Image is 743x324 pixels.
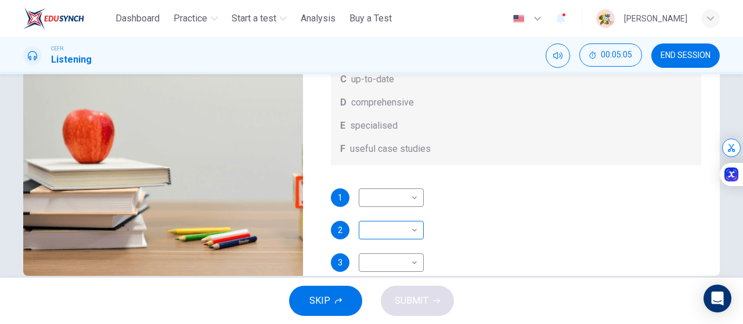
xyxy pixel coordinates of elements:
button: Dashboard [111,8,164,29]
span: Practice [174,12,207,26]
span: F [340,142,345,156]
div: [PERSON_NAME] [624,12,687,26]
button: Analysis [296,8,340,29]
h1: Listening [51,53,92,67]
button: Start a test [227,8,291,29]
img: en [511,14,526,23]
div: Open Intercom Messenger [704,285,731,312]
span: SKIP [309,293,330,309]
button: Practice [169,8,222,29]
div: Mute [546,43,570,68]
span: D [340,96,347,110]
span: CEFR [51,45,63,53]
span: 3 [338,259,342,267]
button: 00:05:05 [579,43,642,67]
span: 00:05:05 [601,50,632,60]
span: useful case studies [350,142,431,156]
div: Hide [579,43,642,68]
span: up-to-date [351,72,394,86]
button: SKIP [289,286,362,316]
img: Profile picture [596,9,615,28]
span: Dashboard [116,12,160,26]
a: ELTC logo [23,7,111,30]
button: Buy a Test [345,8,396,29]
span: E [340,119,345,133]
button: END SESSION [651,43,720,68]
span: 2 [338,226,342,234]
span: Start a test [232,12,276,26]
span: specialised [350,119,398,133]
span: C [340,72,347,86]
span: END SESSION [661,51,710,60]
span: 1 [338,194,342,202]
span: Buy a Test [349,12,392,26]
span: comprehensive [351,96,414,110]
span: Analysis [301,12,336,26]
img: ELTC logo [23,7,84,30]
